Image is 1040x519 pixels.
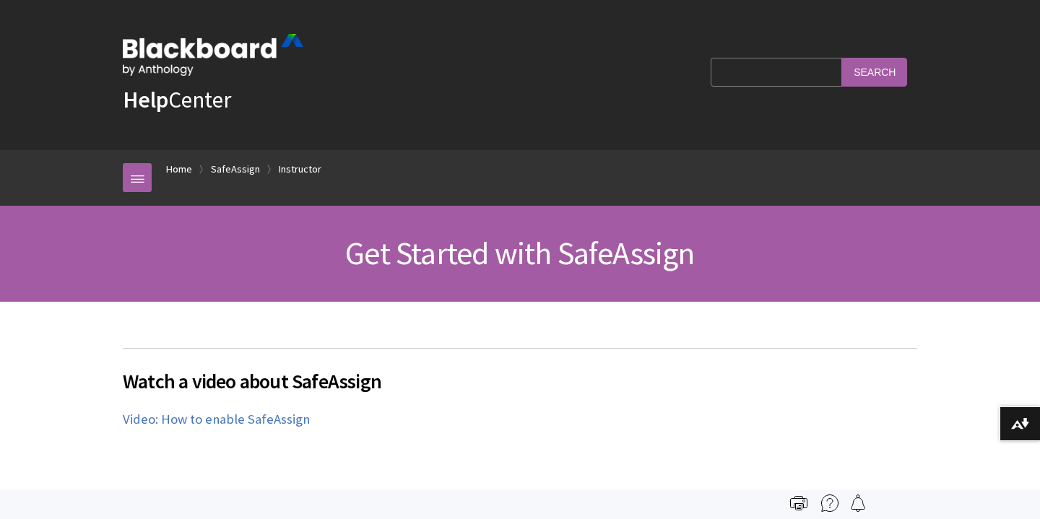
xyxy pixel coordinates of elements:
[123,85,231,114] a: HelpCenter
[123,85,168,114] strong: Help
[123,348,917,396] h2: Watch a video about SafeAssign
[123,411,310,428] a: Video: How to enable SafeAssign
[790,494,807,512] img: Print
[279,160,321,178] a: Instructor
[849,494,867,512] img: Follow this page
[821,494,838,512] img: More help
[211,160,260,178] a: SafeAssign
[123,34,303,76] img: Blackboard by Anthology
[842,58,907,86] input: Search
[345,233,694,273] span: Get Started with SafeAssign
[166,160,192,178] a: Home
